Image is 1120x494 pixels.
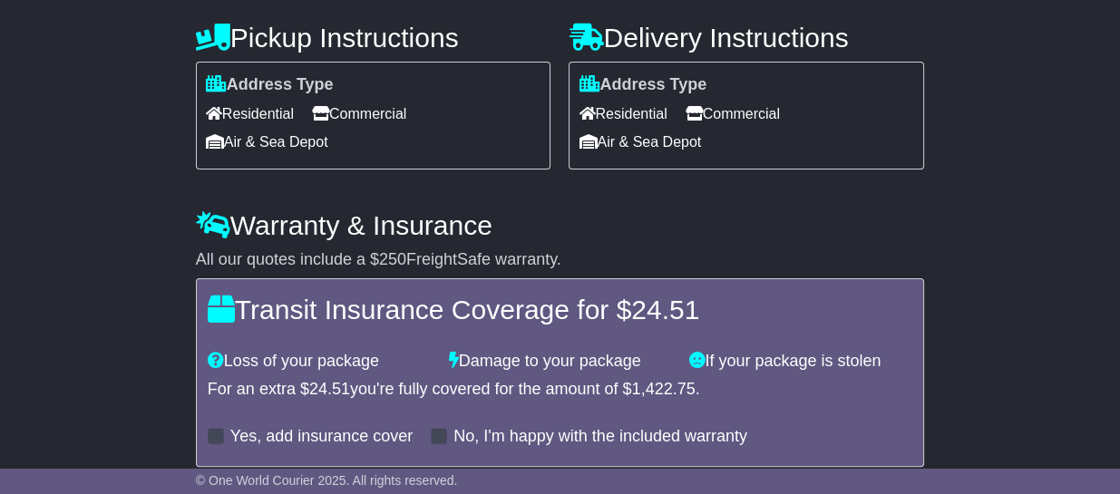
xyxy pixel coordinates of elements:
span: Air & Sea Depot [206,128,328,156]
span: Residential [579,100,667,128]
div: If your package is stolen [680,352,921,372]
span: Air & Sea Depot [579,128,701,156]
div: Loss of your package [199,352,440,372]
span: 250 [379,250,406,268]
label: Address Type [579,75,706,95]
div: Damage to your package [440,352,681,372]
div: All our quotes include a $ FreightSafe warranty. [196,250,924,270]
span: 24.51 [309,380,350,398]
span: Commercial [312,100,406,128]
label: No, I'm happy with the included warranty [453,427,747,447]
span: Commercial [686,100,780,128]
div: For an extra $ you're fully covered for the amount of $ . [208,380,912,400]
span: 24.51 [631,295,699,324]
h4: Warranty & Insurance [196,210,924,240]
span: Residential [206,100,294,128]
h4: Delivery Instructions [569,23,924,53]
span: © One World Courier 2025. All rights reserved. [196,473,458,488]
h4: Pickup Instructions [196,23,551,53]
label: Yes, add insurance cover [230,427,413,447]
span: 1,422.75 [632,380,696,398]
h4: Transit Insurance Coverage for $ [208,295,912,324]
label: Address Type [206,75,334,95]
